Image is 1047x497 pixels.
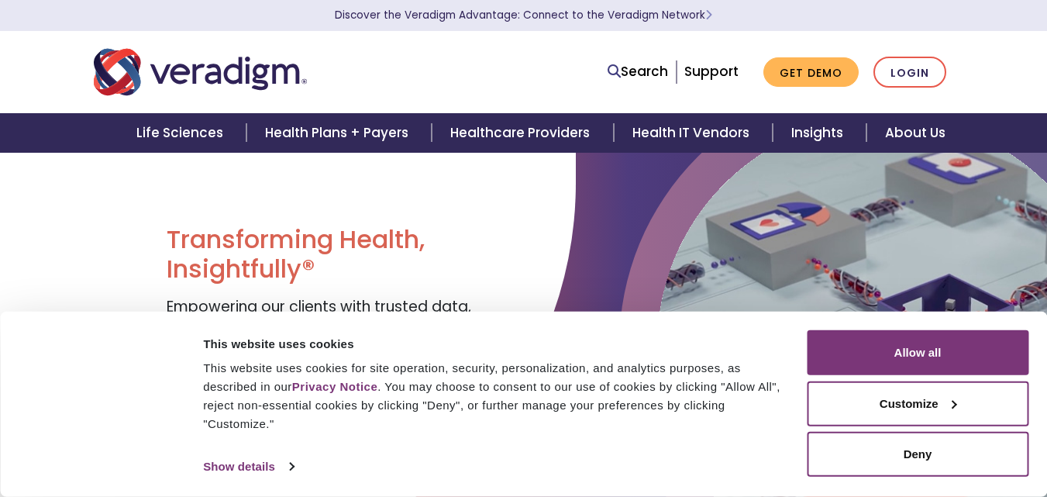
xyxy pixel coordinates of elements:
[614,113,773,153] a: Health IT Vendors
[873,57,946,88] a: Login
[608,61,668,82] a: Search
[203,359,789,433] div: This website uses cookies for site operation, security, personalization, and analytics purposes, ...
[763,57,859,88] a: Get Demo
[807,432,1028,477] button: Deny
[866,113,964,153] a: About Us
[167,296,508,384] span: Empowering our clients with trusted data, insights, and solutions to help reduce costs and improv...
[203,334,789,353] div: This website uses cookies
[203,455,293,478] a: Show details
[684,62,739,81] a: Support
[807,330,1028,375] button: Allow all
[167,225,511,285] h1: Transforming Health, Insightfully®
[292,380,377,393] a: Privacy Notice
[94,47,307,98] img: Veradigm logo
[773,113,866,153] a: Insights
[335,8,712,22] a: Discover the Veradigm Advantage: Connect to the Veradigm NetworkLearn More
[807,381,1028,426] button: Customize
[705,8,712,22] span: Learn More
[246,113,432,153] a: Health Plans + Payers
[118,113,246,153] a: Life Sciences
[432,113,613,153] a: Healthcare Providers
